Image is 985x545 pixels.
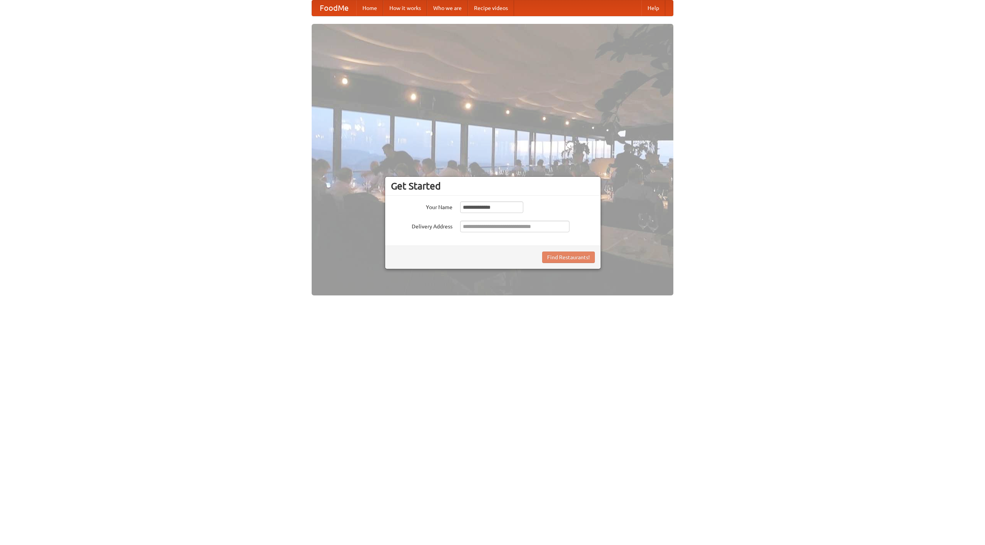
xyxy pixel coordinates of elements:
h3: Get Started [391,180,595,192]
a: Help [641,0,665,16]
a: Home [356,0,383,16]
a: Who we are [427,0,468,16]
label: Delivery Address [391,221,452,230]
a: How it works [383,0,427,16]
a: FoodMe [312,0,356,16]
label: Your Name [391,201,452,211]
a: Recipe videos [468,0,514,16]
button: Find Restaurants! [542,252,595,263]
